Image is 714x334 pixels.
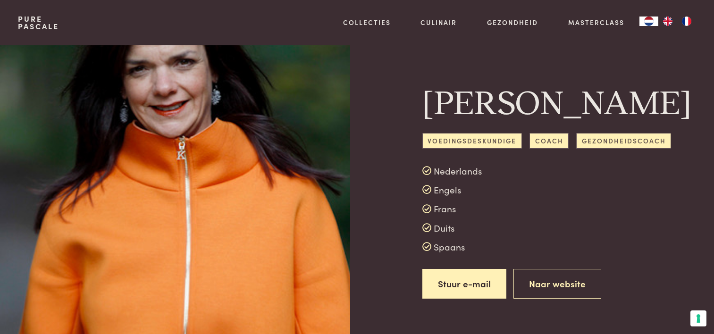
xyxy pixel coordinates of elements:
a: NL [639,17,658,26]
a: FR [677,17,696,26]
div: Spaans [422,240,696,254]
div: Engels [422,183,696,197]
div: Duits [422,221,696,235]
a: EN [658,17,677,26]
h1: [PERSON_NAME] [422,83,641,125]
span: Coach [529,133,569,149]
div: Language [639,17,658,26]
a: Collecties [343,17,391,27]
button: Uw voorkeuren voor toestemming voor trackingtechnologieën [690,310,706,326]
div: Nederlands [422,164,696,178]
span: Gezondheidscoach [576,133,671,149]
a: Gezondheid [487,17,538,27]
aside: Language selected: Nederlands [639,17,696,26]
ul: Language list [658,17,696,26]
div: Frans [422,202,696,216]
a: Naar website [513,269,601,299]
a: Stuur e-mail [422,269,506,299]
span: Voedingsdeskundige [422,133,522,149]
a: Masterclass [568,17,624,27]
a: PurePascale [18,15,59,30]
a: Culinair [420,17,457,27]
